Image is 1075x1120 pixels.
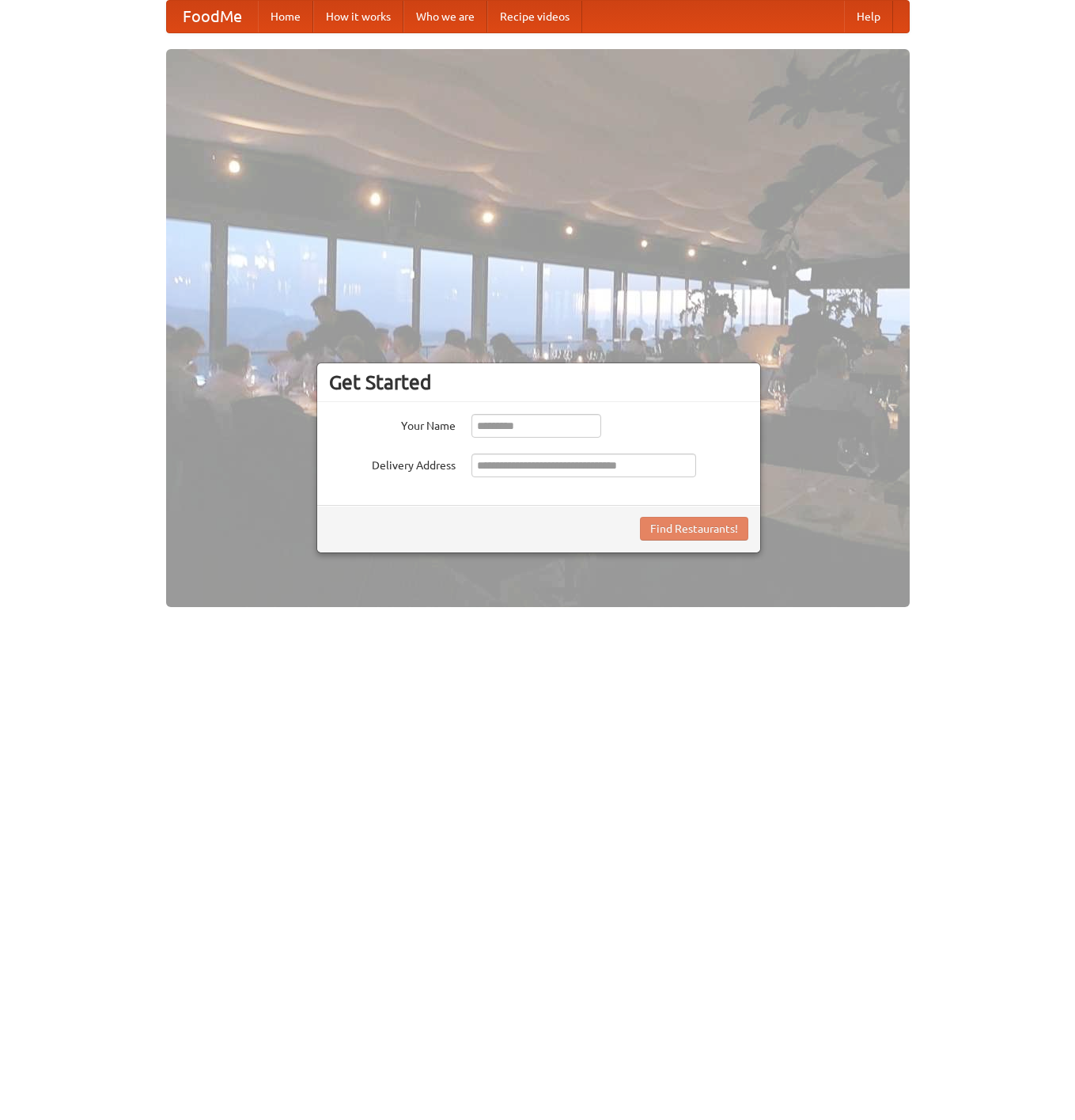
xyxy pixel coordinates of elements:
[329,454,456,473] label: Delivery Address
[844,1,893,32] a: Help
[329,414,456,434] label: Your Name
[167,1,258,32] a: FoodMe
[403,1,487,32] a: Who we are
[487,1,582,32] a: Recipe videos
[640,517,748,541] button: Find Restaurants!
[258,1,313,32] a: Home
[313,1,403,32] a: How it works
[329,370,748,394] h3: Get Started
